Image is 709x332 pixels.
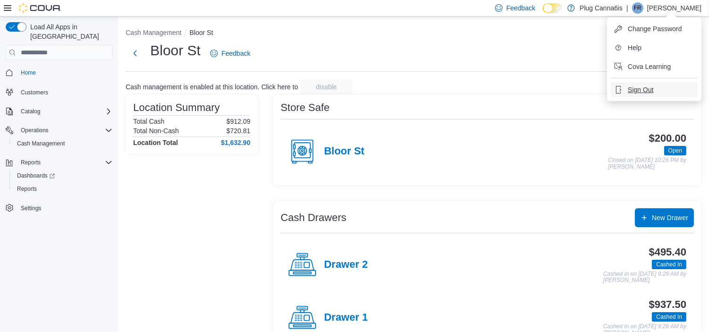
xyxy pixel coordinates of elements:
input: Dark Mode [543,3,563,13]
a: Customers [17,87,52,98]
span: Cashed In [656,260,682,269]
button: Reports [9,182,116,196]
button: Catalog [2,105,116,118]
span: Sign Out [628,85,653,94]
a: Feedback [206,44,254,63]
a: Dashboards [13,170,59,181]
span: Home [17,67,112,78]
a: Home [17,67,40,78]
span: New Drawer [652,213,688,222]
button: Help [611,40,698,55]
span: Open [664,146,686,155]
span: Feedback [222,49,250,58]
span: Cova Learning [628,62,671,71]
span: FR [634,2,641,14]
h3: Store Safe [281,102,330,113]
span: disable [316,82,337,92]
h3: $200.00 [649,133,686,144]
a: Dashboards [9,169,116,182]
button: Change Password [611,21,698,36]
nav: Complex example [6,62,112,239]
span: Operations [17,125,112,136]
p: [PERSON_NAME] [647,2,701,14]
h1: Bloor St [150,41,201,60]
span: Customers [21,89,48,96]
button: Cash Management [9,137,116,150]
span: Cashed In [656,313,682,321]
span: Reports [13,183,112,195]
nav: An example of EuiBreadcrumbs [126,28,701,39]
h4: $1,632.90 [221,139,250,146]
a: Settings [17,203,45,214]
button: Cash Management [126,29,181,36]
a: Cash Management [13,138,68,149]
button: Next [126,44,145,63]
span: Change Password [628,24,682,34]
h3: $495.40 [649,247,686,258]
button: Reports [17,157,44,168]
button: Settings [2,201,116,215]
span: Reports [17,185,37,193]
button: Reports [2,156,116,169]
span: Help [628,43,641,52]
button: Cova Learning [611,59,698,74]
button: Operations [2,124,116,137]
p: Cash management is enabled at this location. Click here to [126,83,298,91]
span: Customers [17,86,112,98]
h4: Location Total [133,139,178,146]
span: Feedback [506,3,535,13]
button: Bloor St [189,29,213,36]
p: Plug Canna6is [580,2,623,14]
span: Dashboards [17,172,55,179]
span: Cashed In [652,260,686,269]
h3: Cash Drawers [281,212,346,223]
p: Closed on [DATE] 10:26 PM by [PERSON_NAME] [608,157,686,170]
button: disable [300,79,353,94]
span: Reports [17,157,112,168]
span: Cash Management [13,138,112,149]
h3: Location Summary [133,102,220,113]
span: Open [668,146,682,155]
h3: $937.50 [649,299,686,310]
span: Reports [21,159,41,166]
span: Catalog [17,106,112,117]
p: $720.81 [226,127,250,135]
p: $912.09 [226,118,250,125]
button: Home [2,66,116,79]
span: Settings [17,202,112,214]
p: Cashed In on [DATE] 9:29 AM by [PERSON_NAME] [603,271,686,284]
h6: Total Cash [133,118,164,125]
h4: Bloor St [324,145,365,158]
p: | [626,2,628,14]
h4: Drawer 1 [324,312,368,324]
button: New Drawer [635,208,694,227]
span: Cashed In [652,312,686,322]
button: Operations [17,125,52,136]
div: Frank Roman [632,2,643,14]
span: Load All Apps in [GEOGRAPHIC_DATA] [26,22,112,41]
span: Dashboards [13,170,112,181]
a: Reports [13,183,41,195]
button: Customers [2,85,116,99]
span: Catalog [21,108,40,115]
span: Home [21,69,36,77]
span: Settings [21,204,41,212]
span: Operations [21,127,49,134]
button: Catalog [17,106,44,117]
h4: Drawer 2 [324,259,368,271]
span: Cash Management [17,140,65,147]
img: Cova [19,3,61,13]
button: Sign Out [611,82,698,97]
h6: Total Non-Cash [133,127,179,135]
